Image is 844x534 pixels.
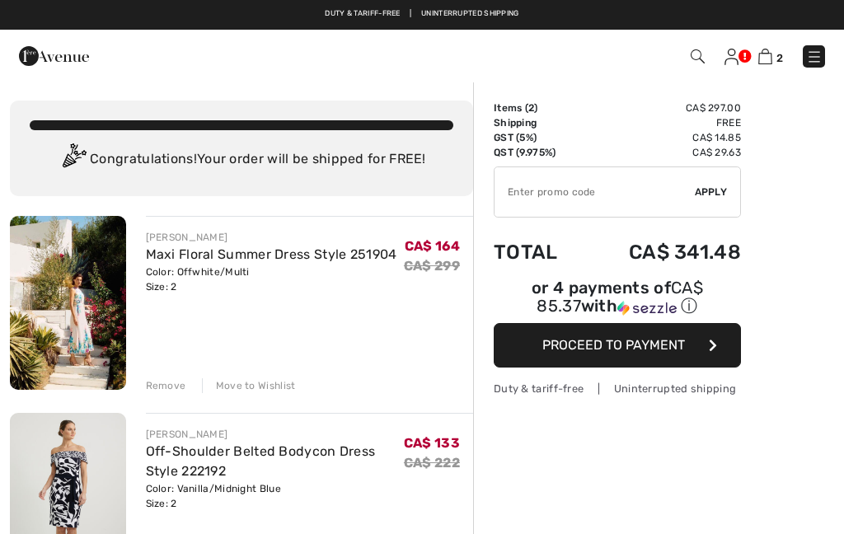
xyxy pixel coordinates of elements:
[758,46,783,66] a: 2
[404,435,460,451] span: CA$ 133
[584,130,741,145] td: CA$ 14.85
[30,143,453,176] div: Congratulations! Your order will be shipped for FREE!
[146,378,186,393] div: Remove
[494,381,741,396] div: Duty & tariff-free | Uninterrupted shipping
[494,224,584,280] td: Total
[584,224,741,280] td: CA$ 341.48
[19,40,89,73] img: 1ère Avenue
[146,230,397,245] div: [PERSON_NAME]
[542,337,685,353] span: Proceed to Payment
[494,101,584,115] td: Items ( )
[494,280,741,323] div: or 4 payments ofCA$ 85.37withSezzle Click to learn more about Sezzle
[405,238,460,254] span: CA$ 164
[10,216,126,390] img: Maxi Floral Summer Dress Style 251904
[19,47,89,63] a: 1ère Avenue
[494,145,584,160] td: QST (9.975%)
[146,265,397,294] div: Color: Offwhite/Multi Size: 2
[495,167,695,217] input: Promo code
[584,115,741,130] td: Free
[584,145,741,160] td: CA$ 29.63
[404,258,460,274] s: CA$ 299
[758,49,772,64] img: Shopping Bag
[617,301,677,316] img: Sezzle
[537,278,703,316] span: CA$ 85.37
[146,443,376,479] a: Off-Shoulder Belted Bodycon Dress Style 222192
[146,427,404,442] div: [PERSON_NAME]
[776,52,783,64] span: 2
[146,246,397,262] a: Maxi Floral Summer Dress Style 251904
[494,280,741,317] div: or 4 payments of with
[584,101,741,115] td: CA$ 297.00
[806,49,823,65] img: Menu
[202,378,296,393] div: Move to Wishlist
[404,455,460,471] s: CA$ 222
[724,49,738,65] img: My Info
[494,130,584,145] td: GST (5%)
[146,481,404,511] div: Color: Vanilla/Midnight Blue Size: 2
[528,102,534,114] span: 2
[494,323,741,368] button: Proceed to Payment
[691,49,705,63] img: Search
[695,185,728,199] span: Apply
[57,143,90,176] img: Congratulation2.svg
[494,115,584,130] td: Shipping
